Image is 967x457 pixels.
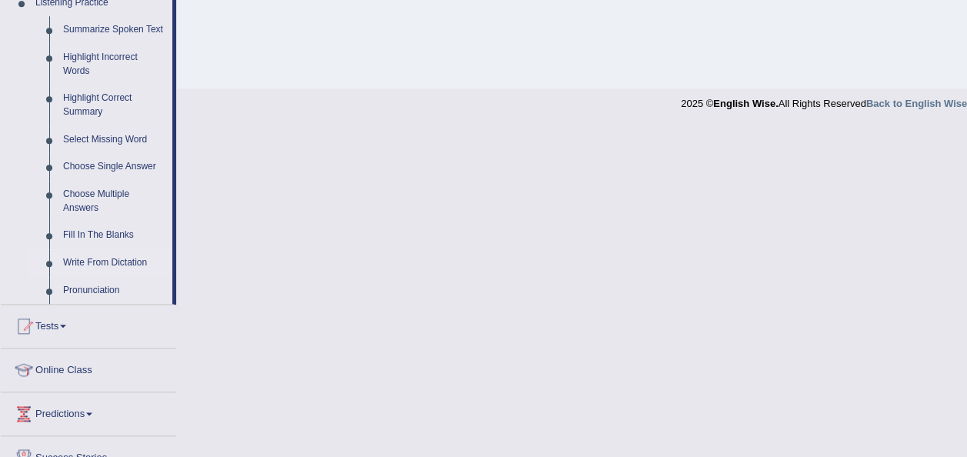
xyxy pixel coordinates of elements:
[56,222,172,249] a: Fill In The Blanks
[56,277,172,305] a: Pronunciation
[56,153,172,181] a: Choose Single Answer
[56,249,172,277] a: Write From Dictation
[1,349,176,387] a: Online Class
[56,85,172,125] a: Highlight Correct Summary
[1,392,176,431] a: Predictions
[56,44,172,85] a: Highlight Incorrect Words
[56,16,172,44] a: Summarize Spoken Text
[56,181,172,222] a: Choose Multiple Answers
[681,88,967,111] div: 2025 © All Rights Reserved
[56,126,172,154] a: Select Missing Word
[713,98,778,109] strong: English Wise.
[866,98,967,109] a: Back to English Wise
[1,305,176,343] a: Tests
